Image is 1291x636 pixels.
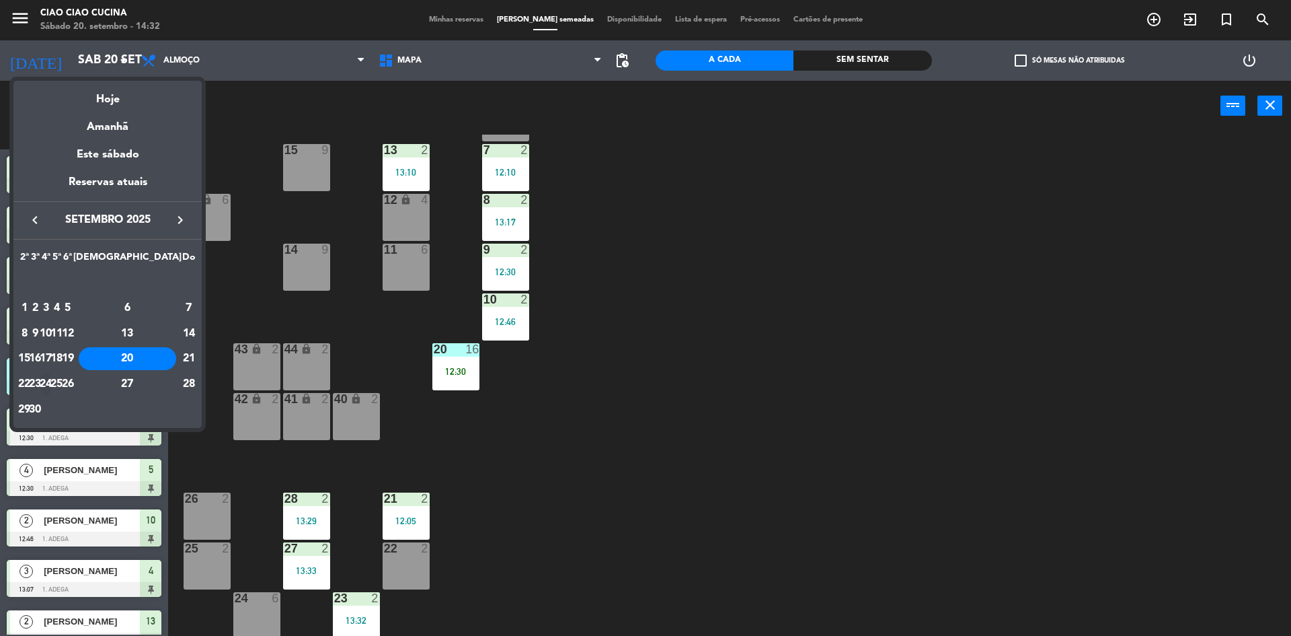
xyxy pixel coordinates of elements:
[182,297,196,320] div: 7
[19,347,30,370] div: 15
[41,347,51,370] div: 17
[52,297,62,320] div: 4
[63,322,73,345] div: 12
[19,321,30,347] td: 8 de setembro de 2025
[51,295,62,321] td: 4 de setembro de 2025
[30,346,40,372] td: 16 de setembro de 2025
[172,212,188,228] i: keyboard_arrow_right
[23,211,47,229] button: keyboard_arrow_left
[182,372,196,397] td: 28 de setembro de 2025
[30,295,40,321] td: 2 de setembro de 2025
[30,250,40,271] th: Terça-feira
[63,250,73,271] th: Sexta-feira
[51,372,62,397] td: 25 de setembro de 2025
[19,270,196,295] td: SET
[40,346,51,372] td: 17 de setembro de 2025
[51,250,62,271] th: Quinta-feira
[182,250,196,271] th: Domingo
[19,297,30,320] div: 1
[52,373,62,396] div: 25
[30,397,40,423] td: 30 de setembro de 2025
[182,322,196,345] div: 14
[30,372,40,397] td: 23 de setembro de 2025
[41,322,51,345] div: 10
[79,373,176,396] div: 27
[73,250,182,271] th: Sábado
[40,250,51,271] th: Quarta-feira
[19,372,30,397] td: 22 de setembro de 2025
[41,297,51,320] div: 3
[30,321,40,347] td: 9 de setembro de 2025
[73,372,182,397] td: 27 de setembro de 2025
[51,321,62,347] td: 11 de setembro de 2025
[182,347,196,370] div: 21
[19,373,30,396] div: 22
[73,321,182,347] td: 13 de setembro de 2025
[30,347,40,370] div: 16
[63,347,73,370] div: 19
[30,373,40,396] div: 23
[79,322,176,345] div: 13
[63,321,73,347] td: 12 de setembro de 2025
[13,81,202,108] div: Hoje
[41,373,51,396] div: 24
[30,297,40,320] div: 2
[19,397,30,423] td: 29 de setembro de 2025
[19,346,30,372] td: 15 de setembro de 2025
[19,250,30,271] th: Segunda-feira
[30,322,40,345] div: 9
[52,322,62,345] div: 11
[27,212,43,228] i: keyboard_arrow_left
[182,295,196,321] td: 7 de setembro de 2025
[47,211,168,229] span: setembro 2025
[19,322,30,345] div: 8
[63,346,73,372] td: 19 de setembro de 2025
[182,346,196,372] td: 21 de setembro de 2025
[19,295,30,321] td: 1 de setembro de 2025
[182,373,196,396] div: 28
[40,372,51,397] td: 24 de setembro de 2025
[168,211,192,229] button: keyboard_arrow_right
[182,321,196,347] td: 14 de setembro de 2025
[52,347,62,370] div: 18
[63,373,73,396] div: 26
[73,346,182,372] td: 20 de setembro de 2025
[51,346,62,372] td: 18 de setembro de 2025
[13,174,202,201] div: Reservas atuais
[79,297,176,320] div: 6
[30,398,40,421] div: 30
[13,136,202,174] div: Este sábado
[79,347,176,370] div: 20
[73,295,182,321] td: 6 de setembro de 2025
[40,295,51,321] td: 3 de setembro de 2025
[40,321,51,347] td: 10 de setembro de 2025
[63,295,73,321] td: 5 de setembro de 2025
[63,297,73,320] div: 5
[19,398,30,421] div: 29
[13,108,202,136] div: Amanhã
[63,372,73,397] td: 26 de setembro de 2025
